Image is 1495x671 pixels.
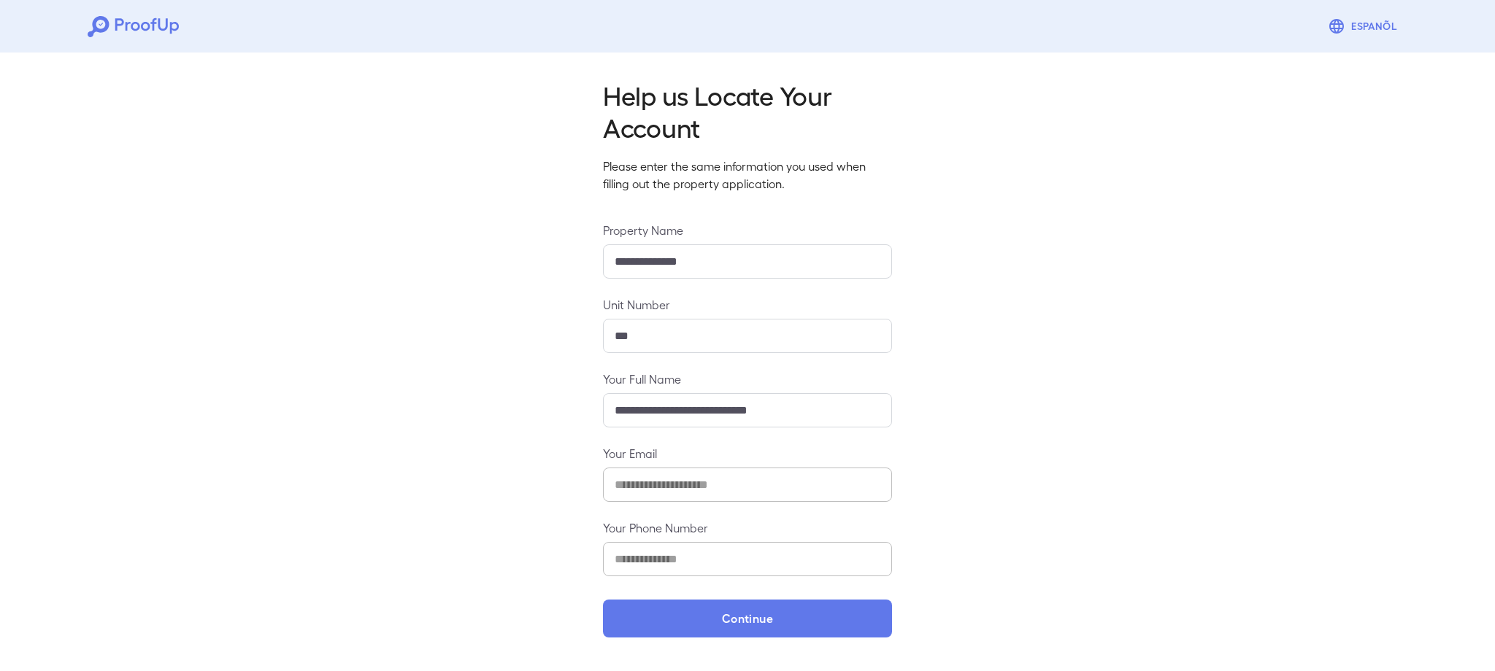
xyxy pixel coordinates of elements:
label: Your Phone Number [603,519,892,536]
label: Your Full Name [603,371,892,387]
label: Unit Number [603,296,892,313]
button: Continue [603,600,892,637]
h2: Help us Locate Your Account [603,79,892,143]
label: Your Email [603,445,892,462]
label: Property Name [603,222,892,238]
button: Espanõl [1322,12,1407,41]
p: Please enter the same information you used when filling out the property application. [603,158,892,193]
